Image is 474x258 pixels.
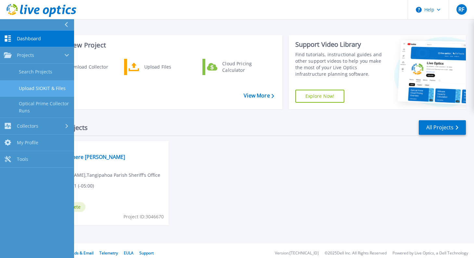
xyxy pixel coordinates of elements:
[458,7,464,12] span: RF
[244,93,274,99] a: View More
[295,51,384,77] div: Find tutorials, instructional guides and other support videos to help you make the most of your L...
[124,59,191,75] a: Upload Files
[124,250,134,256] a: EULA
[295,40,384,49] div: Support Video Library
[419,120,466,135] a: All Projects
[141,60,189,73] div: Upload Files
[17,140,38,146] span: My Profile
[49,154,125,160] a: TPSO vSphere [PERSON_NAME]
[275,251,319,255] li: Version: [TECHNICAL_ID]
[139,250,154,256] a: Support
[17,52,34,58] span: Projects
[17,123,38,129] span: Collectors
[17,156,28,162] span: Tools
[49,145,165,152] span: Optical Prime
[123,213,164,220] span: Project ID: 3046670
[62,60,111,73] div: Download Collector
[46,59,112,75] a: Download Collector
[49,172,160,179] span: [PERSON_NAME] , Tangipahoa Parish Sheriff's Office
[202,59,269,75] a: Cloud Pricing Calculator
[99,250,118,256] a: Telemetry
[17,36,41,42] span: Dashboard
[325,251,387,255] li: © 2025 Dell Inc. All Rights Reserved
[295,90,345,103] a: Explore Now!
[392,251,468,255] li: Powered by Live Optics, a Dell Technology
[72,250,94,256] a: Ads & Email
[46,42,274,49] h3: Start a New Project
[219,60,267,73] div: Cloud Pricing Calculator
